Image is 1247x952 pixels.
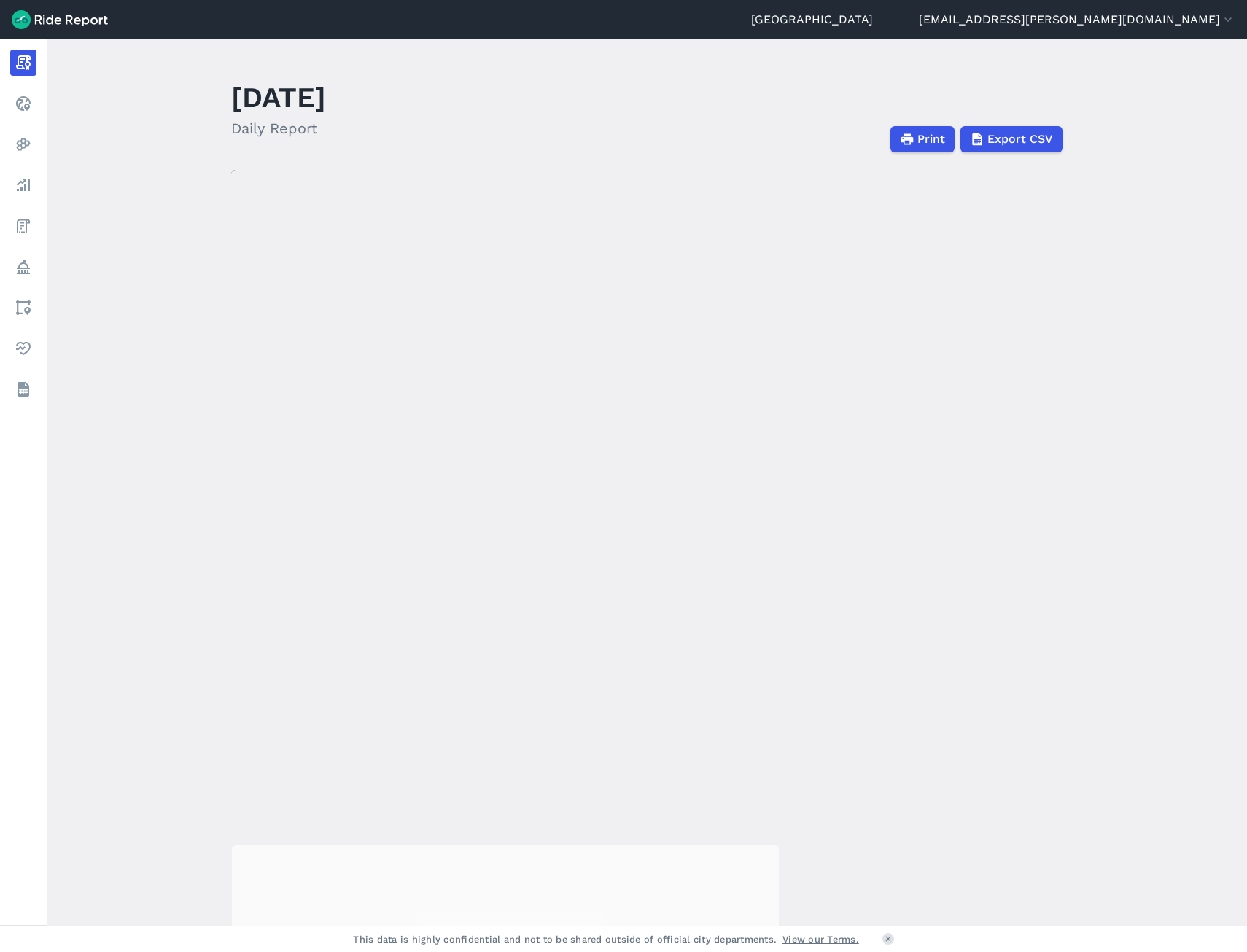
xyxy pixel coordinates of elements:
a: Fees [10,213,36,239]
a: View our Terms. [782,932,859,946]
a: Datasets [10,376,36,402]
h2: Daily Report [231,117,326,139]
img: Ride Report [12,10,108,29]
button: Export CSV [960,126,1063,152]
a: Report [10,50,36,76]
span: Export CSV [987,130,1053,148]
button: [EMAIL_ADDRESS][PERSON_NAME][DOMAIN_NAME] [919,11,1235,28]
a: Areas [10,294,36,321]
a: Analyze [10,172,36,198]
a: [GEOGRAPHIC_DATA] [751,11,873,28]
button: Print [890,126,955,152]
h1: [DATE] [231,77,326,117]
span: Print [917,130,945,148]
a: Realtime [10,90,36,117]
a: Heatmaps [10,131,36,157]
a: Policy [10,254,36,280]
a: Health [10,335,36,362]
